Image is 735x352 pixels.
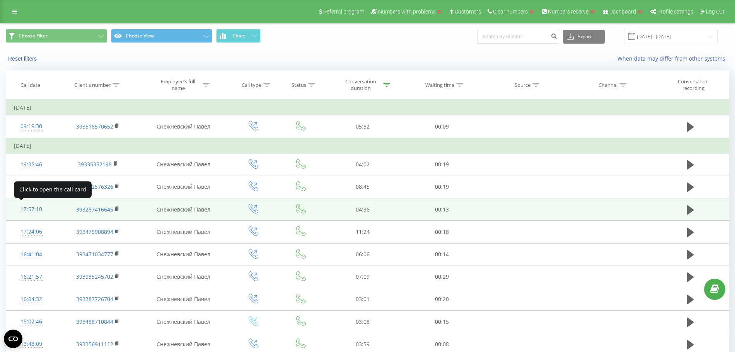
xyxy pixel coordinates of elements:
div: Call type [242,82,261,88]
div: 17:57:10 [14,202,49,217]
td: [DATE] [6,138,729,154]
div: Waiting time [425,82,454,88]
span: Referral program [323,8,364,15]
td: 00:18 [402,221,481,243]
span: Numbers with problems [378,8,435,15]
span: Customers [455,8,481,15]
td: Снежневский Павел [139,288,228,310]
a: 393287416645 [76,206,113,213]
span: Numbers reserve [548,8,588,15]
a: 393475908894 [76,228,113,235]
button: Open CMP widget [4,330,22,348]
input: Search by number [477,30,559,44]
td: 00:19 [402,153,481,176]
td: Снежневский Павел [139,221,228,243]
div: Source [515,82,530,88]
td: Снежневский Павел [139,243,228,266]
div: Conversation duration [340,78,381,91]
div: 16:21:57 [14,269,49,284]
td: 03:01 [323,288,402,310]
div: 15:02:46 [14,314,49,329]
a: 393935245702 [76,273,113,280]
td: 00:19 [402,176,481,198]
div: 17:24:06 [14,224,49,239]
td: 04:36 [323,198,402,221]
td: 00:29 [402,266,481,288]
td: 00:15 [402,311,481,333]
span: Profile settings [657,8,693,15]
a: 393387726704 [76,295,113,303]
td: Снежневский Павел [139,311,228,333]
td: 04:02 [323,153,402,176]
td: 00:13 [402,198,481,221]
td: Снежневский Павел [139,266,228,288]
a: 393471034777 [76,250,113,258]
a: 39335352198 [78,161,112,168]
td: 05:52 [323,115,402,138]
td: 00:20 [402,288,481,310]
div: Click to open the call card [14,181,92,198]
div: Channel [599,82,617,88]
span: Choose Filter [19,33,48,39]
div: 19:35:46 [14,157,49,172]
button: Chart [216,29,261,43]
td: 03:08 [323,311,402,333]
button: Choose Filter [6,29,107,43]
div: 13:48:09 [14,337,49,352]
a: When data may differ from other systems [617,55,729,62]
a: 393488710844 [76,318,113,325]
div: Call date [20,82,40,88]
div: 16:04:32 [14,292,49,307]
td: [DATE] [6,100,729,115]
button: Reset filters [6,55,41,62]
div: 16:41:04 [14,247,49,262]
td: 08:45 [323,176,402,198]
a: 393356911112 [76,340,113,348]
div: Status [292,82,306,88]
td: 11:24 [323,221,402,243]
td: Снежневский Павел [139,153,228,176]
span: Log Out [706,8,725,15]
div: 18:20:54 [14,179,49,195]
div: Client's number [74,82,111,88]
td: 00:09 [402,115,481,138]
a: 393882576326 [76,183,113,190]
a: 393516570652 [76,123,113,130]
div: Employee's full name [155,78,201,91]
td: 07:09 [323,266,402,288]
td: Снежневский Павел [139,176,228,198]
span: Chart [232,33,245,39]
div: 09:19:30 [14,119,49,134]
td: Снежневский Павел [139,115,228,138]
button: Export [563,30,605,44]
span: Clear numbers [493,8,528,15]
td: Снежневский Павел [139,198,228,221]
span: Dashboard [609,8,636,15]
div: Conversation recording [668,78,718,91]
td: 06:06 [323,243,402,266]
td: 00:14 [402,243,481,266]
button: Choose View [111,29,212,43]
